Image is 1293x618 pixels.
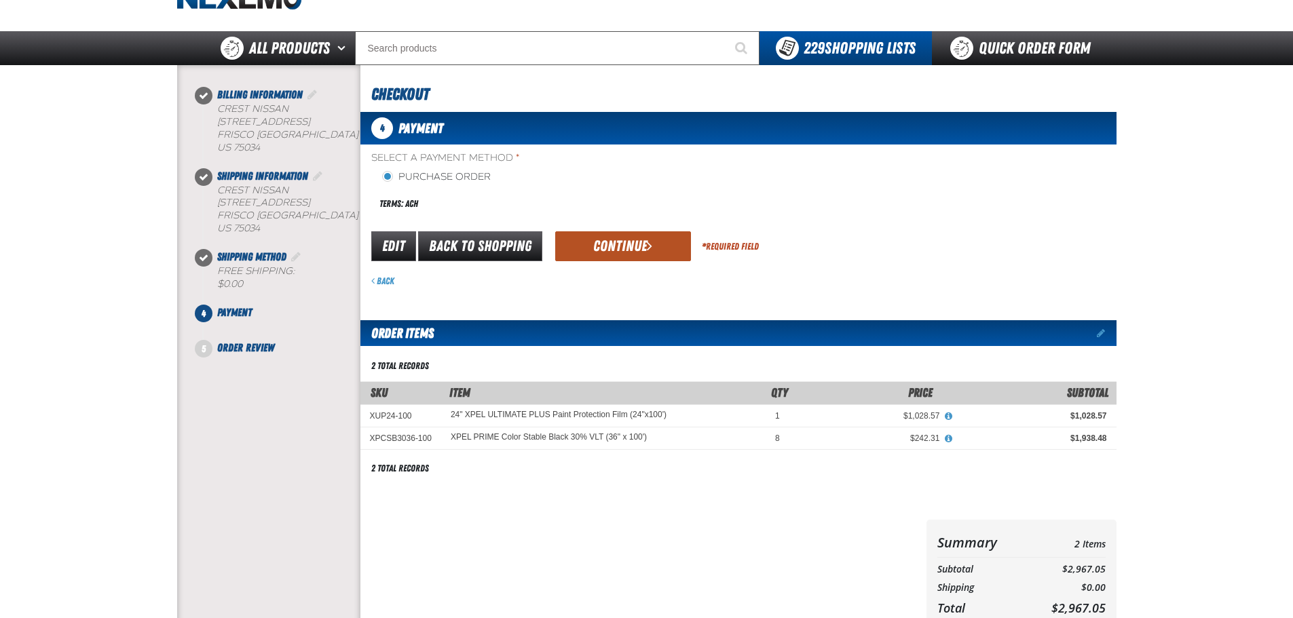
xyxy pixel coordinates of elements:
span: FRISCO [217,129,254,140]
span: Order Review [217,341,274,354]
a: Edit items [1097,328,1117,338]
span: 8 [775,433,780,443]
span: [STREET_ADDRESS] [217,197,310,208]
a: Edit Shipping Method [289,250,303,263]
div: Terms: ACH [371,189,738,218]
span: [STREET_ADDRESS] [217,116,310,128]
span: Crest Nissan [217,185,288,196]
td: $0.00 [1025,579,1105,597]
: XPEL PRIME Color Stable Black 30% VLT (36" x 100') [451,433,647,442]
span: Billing Information [217,88,303,101]
button: You have 229 Shopping Lists. Open to view details [760,31,932,65]
span: Checkout [371,85,429,104]
span: [GEOGRAPHIC_DATA] [257,129,358,140]
span: Qty [771,385,788,400]
span: Item [449,385,470,400]
span: Select a Payment Method [371,152,738,165]
li: Payment. Step 4 of 5. Not Completed [204,305,360,340]
td: XPCSB3036-100 [360,427,441,449]
div: $1,938.48 [958,433,1106,444]
bdo: 75034 [233,142,260,153]
div: $1,028.57 [799,410,940,421]
span: 4 [195,305,212,322]
a: SKU [371,385,388,400]
span: Shopping Lists [804,39,916,58]
a: Quick Order Form [932,31,1116,65]
span: US [217,142,231,153]
th: Subtotal [937,560,1026,579]
input: Search [355,31,760,65]
span: 5 [195,340,212,358]
a: Edit [371,231,416,261]
span: US [217,223,231,234]
strong: $0.00 [217,278,243,290]
div: Free Shipping: [217,265,360,291]
strong: 229 [804,39,825,58]
span: All Products [249,36,330,60]
span: Shipping Information [217,170,308,182]
li: Shipping Method. Step 3 of 5. Completed [204,249,360,305]
span: 1 [775,411,780,421]
button: Start Searching [726,31,760,65]
bdo: 75034 [233,223,260,234]
span: Payment [398,120,443,136]
li: Billing Information. Step 1 of 5. Completed [204,87,360,168]
span: $2,967.05 [1051,600,1106,616]
span: Price [908,385,933,400]
button: View All Prices for XPEL PRIME Color Stable Black 30% VLT (36" x 100') [939,433,957,445]
label: Purchase Order [382,171,491,184]
div: $242.31 [799,433,940,444]
th: Shipping [937,579,1026,597]
div: Required Field [702,240,759,253]
span: 4 [371,117,393,139]
span: FRISCO [217,210,254,221]
a: Edit Shipping Information [311,170,324,182]
a: Back [371,275,394,286]
span: Subtotal [1067,385,1108,400]
td: 2 Items [1025,530,1105,554]
td: XUP24-100 [360,404,441,427]
button: Continue [555,231,691,261]
: 24" XPEL ULTIMATE PLUS Paint Protection Film (24"x100') [451,410,667,420]
h2: Order Items [360,320,434,346]
a: Back to Shopping [418,231,542,261]
td: $2,967.05 [1025,560,1105,579]
li: Shipping Information. Step 2 of 5. Completed [204,168,360,250]
button: View All Prices for 24" XPEL ULTIMATE PLUS Paint Protection Film (24"x100') [939,410,957,423]
input: Purchase Order [382,171,393,182]
div: $1,028.57 [958,410,1106,421]
a: Edit Billing Information [305,88,319,101]
th: Summary [937,530,1026,554]
span: Crest Nissan [217,103,288,115]
div: 2 total records [371,360,429,372]
li: Order Review. Step 5 of 5. Not Completed [204,340,360,356]
div: 2 total records [371,462,429,475]
span: Payment [217,306,252,319]
span: [GEOGRAPHIC_DATA] [257,210,358,221]
span: Shipping Method [217,250,286,263]
nav: Checkout steps. Current step is Payment. Step 4 of 5 [193,87,360,356]
button: Open All Products pages [333,31,355,65]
